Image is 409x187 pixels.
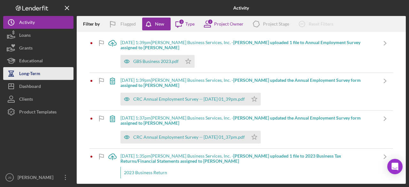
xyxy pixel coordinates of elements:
div: Long-Term [19,67,40,82]
div: 2 [207,19,213,25]
button: Dashboard [3,80,73,93]
div: Educational [19,54,43,69]
button: Grants [3,42,73,54]
b: Activity [233,5,249,11]
button: Product Templates [3,105,73,118]
div: GBS Business 2023.pdf [133,59,179,64]
a: [DATE] 1:39pm[PERSON_NAME] Business Services, Inc. -[PERSON_NAME] uploaded 1 file to Annual Emplo... [104,35,393,73]
div: 3 [179,19,184,25]
div: Project Owner [214,21,243,27]
div: Type [185,21,195,27]
text: JS [8,176,11,179]
a: [DATE] 1:39pm[PERSON_NAME] Business Services, Inc. -[PERSON_NAME] updated the Annual Employment S... [104,73,393,110]
div: Open Intercom Messenger [387,159,403,174]
div: Loans [19,29,31,43]
div: [DATE] 1:39pm [PERSON_NAME] Business Services, Inc. - [120,40,377,50]
button: CRC Annual Employment Survey -- [DATE] 01_39pm.pdf [120,93,261,105]
div: CRC Annual Employment Survey -- [DATE] 01_39pm.pdf [133,97,245,102]
b: [PERSON_NAME] updated the Annual Employment Survey form assigned to [PERSON_NAME] [120,115,361,126]
div: Activity [19,16,35,30]
div: Flagged [120,18,136,30]
button: Reset Filters [294,18,340,30]
b: [PERSON_NAME] uploaded 1 file to Annual Employment Survey assigned to [PERSON_NAME] [120,40,360,50]
button: Activity [3,16,73,29]
div: Grants [19,42,33,56]
div: [DATE] 1:35pm [PERSON_NAME] Business Services, Inc. - [120,153,377,164]
div: Project Stage [263,21,289,27]
div: [DATE] 1:37pm [PERSON_NAME] Business Services, Inc. - [120,115,377,126]
div: [DATE] 1:39pm [PERSON_NAME] Business Services, Inc. - [120,78,377,88]
button: Flagged [104,18,142,30]
div: 2023 Business Return [120,167,377,178]
button: New [142,18,171,30]
b: [PERSON_NAME] uploaded 1 file to 2023 Business Tax Returns/Financial Statements assigned to [PERS... [120,153,341,164]
button: Loans [3,29,73,42]
b: [PERSON_NAME] updated the Annual Employment Survey form assigned to [PERSON_NAME] [120,77,361,88]
button: JS[PERSON_NAME] [3,171,73,184]
button: Clients [3,93,73,105]
div: Clients [19,93,33,107]
div: CRC Annual Employment Survey -- [DATE] 01_37pm.pdf [133,135,245,140]
button: GBS Business 2023.pdf [120,55,195,68]
div: Filter by [83,21,104,27]
div: [PERSON_NAME] [16,171,58,185]
a: [DATE] 1:37pm[PERSON_NAME] Business Services, Inc. -[PERSON_NAME] updated the Annual Employment S... [104,111,393,148]
button: Long-Term [3,67,73,80]
div: Reset Filters [309,18,333,30]
div: Product Templates [19,105,57,120]
div: Dashboard [19,80,41,94]
button: CRC Annual Employment Survey -- [DATE] 01_37pm.pdf [120,131,261,144]
button: Educational [3,54,73,67]
div: New [155,18,164,30]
